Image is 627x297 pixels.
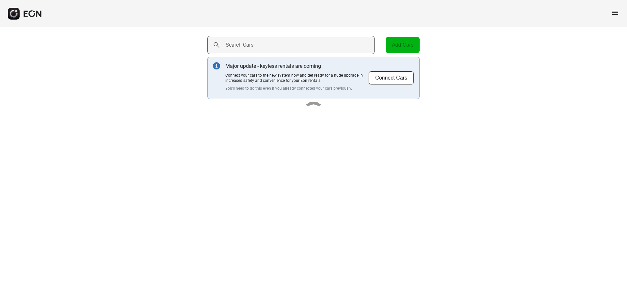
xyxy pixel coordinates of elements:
[225,73,368,83] p: Connect your cars to the new system now and get ready for a huge upgrade in increased safety and ...
[368,71,414,85] button: Connect Cars
[225,86,368,91] p: You'll need to do this even if you already connected your cars previously.
[225,62,368,70] p: Major update - keyless rentals are coming
[213,62,220,69] img: info
[611,9,619,17] span: menu
[226,41,253,49] label: Search Cars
